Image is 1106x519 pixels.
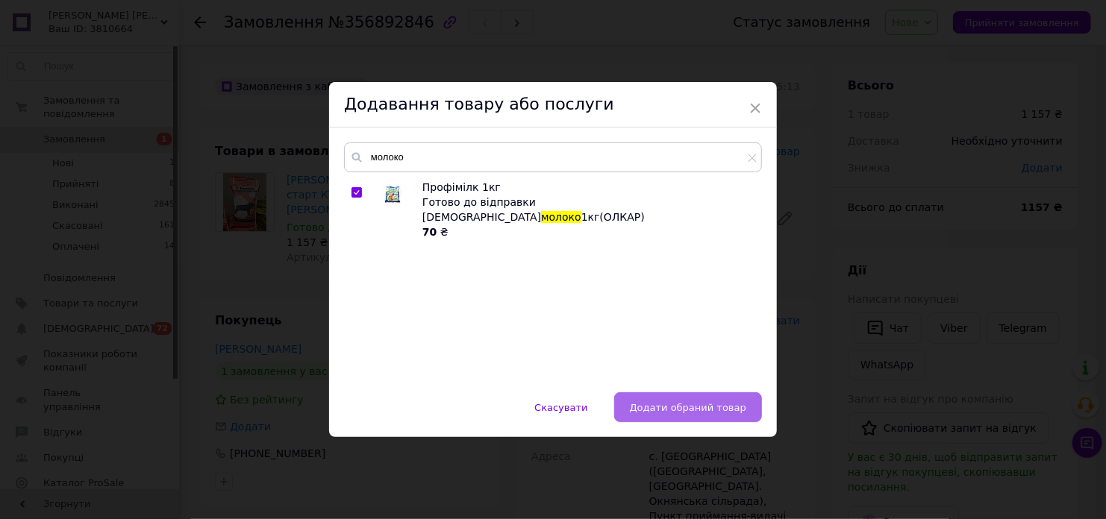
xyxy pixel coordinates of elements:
[749,95,762,121] span: ×
[344,142,762,172] input: Пошук за товарами та послугами
[329,82,777,128] div: Додавання товару або послуги
[614,392,762,422] button: Додати обраний товар
[630,402,746,413] span: Додати обраний товар
[422,181,501,193] span: Профімілк 1кг
[378,183,407,206] img: Профімілк 1кг
[422,224,754,239] div: ₴
[581,211,645,223] span: 1кг(ОЛКАР)
[534,402,587,413] span: Скасувати
[422,195,754,210] div: Готово до відправки
[541,211,581,223] span: молоко
[519,392,603,422] button: Скасувати
[422,211,541,223] span: [DEMOGRAPHIC_DATA]
[422,226,437,238] b: 70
